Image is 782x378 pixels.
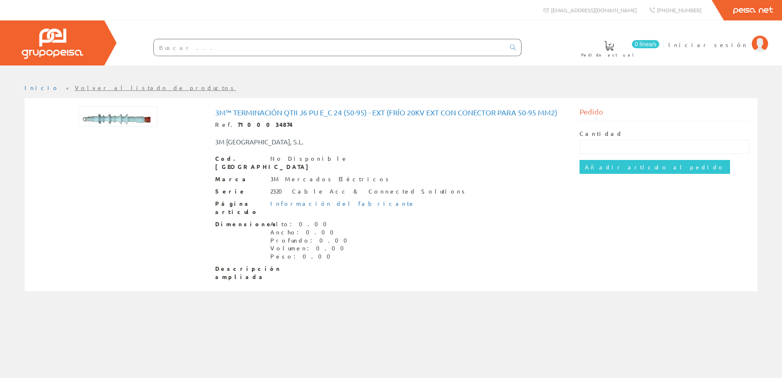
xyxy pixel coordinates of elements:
[79,106,157,126] img: Foto artículo 3M™ Terminación QTII J6 PU E_C 24 (50-95) - Ext (Frío 20kV Ext con conector para 50...
[270,220,352,228] div: Alto: 0.00
[270,200,415,207] a: Información del fabricante
[215,200,264,216] span: Página artículo
[270,187,467,196] div: 2320 Cable Acc & Connected Solutions
[215,265,264,281] span: Descripción ampliada
[215,187,264,196] span: Serie
[238,121,293,128] strong: 7100034874
[25,84,59,91] a: Inicio
[270,236,352,245] div: Profundo: 0.00
[215,220,264,228] span: Dimensiones
[215,155,264,171] span: Cod. [GEOGRAPHIC_DATA]
[270,155,348,163] div: No Disponible
[209,137,422,146] div: 3M [GEOGRAPHIC_DATA], S.L.
[215,108,567,117] h1: 3M™ Terminación QTII J6 PU E_C 24 (50-95) - Ext (Frío 20kV Ext con conector para 50-95 mm2)
[270,228,352,236] div: Ancho: 0.00
[270,252,352,261] div: Peso: 0.00
[154,39,505,56] input: Buscar ...
[22,29,83,59] img: Grupo Peisa
[551,7,637,13] span: [EMAIL_ADDRESS][DOMAIN_NAME]
[668,40,748,49] span: Iniciar sesión
[580,160,730,174] input: Añadir artículo al pedido
[270,244,352,252] div: Volumen: 0.00
[632,40,659,48] span: 0 línea/s
[75,84,236,91] a: Volver al listado de productos
[657,7,701,13] span: [PHONE_NUMBER]
[580,106,750,122] div: Pedido
[215,175,264,183] span: Marca
[581,51,637,59] span: Pedido actual
[580,130,623,138] label: Cantidad
[215,121,567,129] div: Ref.
[270,175,391,183] div: 3M Mercados Eléctricos
[668,34,768,42] a: Iniciar sesión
